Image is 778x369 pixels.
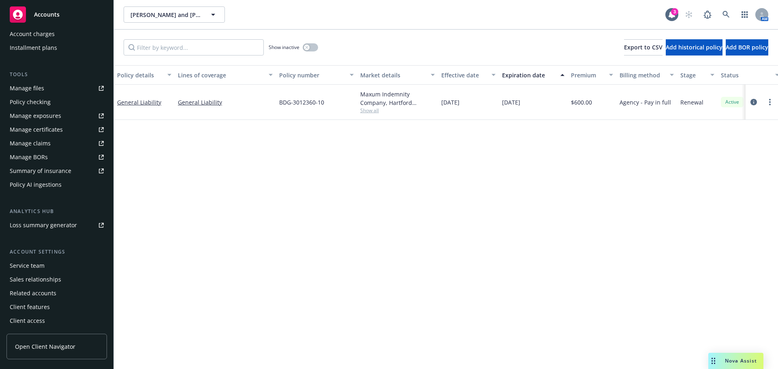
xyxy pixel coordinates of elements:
span: Add historical policy [666,43,722,51]
a: Service team [6,259,107,272]
a: Account charges [6,28,107,41]
button: Effective date [438,65,499,85]
a: General Liability [117,98,161,106]
a: Loss summary generator [6,219,107,232]
div: Manage claims [10,137,51,150]
div: Manage exposures [10,109,61,122]
a: Manage certificates [6,123,107,136]
span: [DATE] [502,98,520,107]
button: Add BOR policy [726,39,768,55]
span: [PERSON_NAME] and [PERSON_NAME] [130,11,201,19]
button: [PERSON_NAME] and [PERSON_NAME] [124,6,225,23]
div: Policy details [117,71,162,79]
span: Accounts [34,11,60,18]
button: Stage [677,65,718,85]
div: Market details [360,71,426,79]
button: Add historical policy [666,39,722,55]
div: Sales relationships [10,273,61,286]
button: Lines of coverage [175,65,276,85]
button: Export to CSV [624,39,663,55]
a: Report a Bug [699,6,716,23]
div: Status [721,71,770,79]
div: Related accounts [10,287,56,300]
div: Policy checking [10,96,51,109]
div: Manage BORs [10,151,48,164]
button: Nova Assist [708,353,763,369]
span: Agency - Pay in full [620,98,671,107]
button: Policy number [276,65,357,85]
a: Search [718,6,734,23]
button: Policy details [114,65,175,85]
div: Analytics hub [6,207,107,215]
span: Nova Assist [725,357,757,364]
a: Client access [6,314,107,327]
div: Manage certificates [10,123,63,136]
a: General Liability [178,98,273,107]
button: Premium [568,65,616,85]
div: Loss summary generator [10,219,77,232]
span: $600.00 [571,98,592,107]
div: Tools [6,70,107,79]
a: Manage exposures [6,109,107,122]
span: [DATE] [441,98,460,107]
span: Show all [360,107,435,114]
div: Premium [571,71,604,79]
button: Expiration date [499,65,568,85]
button: Market details [357,65,438,85]
div: Policy AI ingestions [10,178,62,191]
div: Installment plans [10,41,57,54]
span: Open Client Navigator [15,342,75,351]
div: Lines of coverage [178,71,264,79]
div: Manage files [10,82,44,95]
a: Manage BORs [6,151,107,164]
span: Show inactive [269,44,299,51]
a: Accounts [6,3,107,26]
span: Export to CSV [624,43,663,51]
div: Drag to move [708,353,718,369]
span: Active [724,98,740,106]
span: BDG-3012360-10 [279,98,324,107]
div: Expiration date [502,71,556,79]
div: Effective date [441,71,487,79]
a: Sales relationships [6,273,107,286]
div: Maxum Indemnity Company, Hartford Insurance Group, RT Specialty Insurance Services, LLC (RSG Spec... [360,90,435,107]
a: Start snowing [681,6,697,23]
a: Policy checking [6,96,107,109]
a: Switch app [737,6,753,23]
div: Summary of insurance [10,164,71,177]
div: Client access [10,314,45,327]
div: Stage [680,71,705,79]
div: Account settings [6,248,107,256]
input: Filter by keyword... [124,39,264,55]
a: Policy AI ingestions [6,178,107,191]
a: Manage files [6,82,107,95]
a: Related accounts [6,287,107,300]
a: Manage claims [6,137,107,150]
div: Policy number [279,71,345,79]
button: Billing method [616,65,677,85]
a: Summary of insurance [6,164,107,177]
div: Billing method [620,71,665,79]
span: Add BOR policy [726,43,768,51]
div: Service team [10,259,45,272]
div: Account charges [10,28,55,41]
a: Client features [6,301,107,314]
div: Client features [10,301,50,314]
div: 3 [671,8,678,15]
span: Renewal [680,98,703,107]
a: Installment plans [6,41,107,54]
a: circleInformation [749,97,759,107]
a: more [765,97,775,107]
